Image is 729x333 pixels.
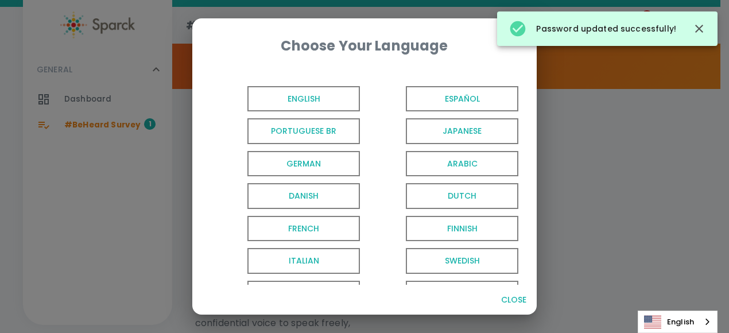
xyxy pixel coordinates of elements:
span: Español [406,86,518,112]
span: Canadian French [406,281,518,307]
button: Portuguese BR [206,115,364,148]
button: Finnish [364,212,523,245]
div: Choose Your Language [211,37,518,55]
button: Arabic [364,148,523,180]
span: Russian [247,281,360,307]
span: Danish [247,183,360,209]
span: Arabic [406,151,518,177]
button: German [206,148,364,180]
span: Finnish [406,216,518,242]
span: Swedish [406,248,518,274]
span: English [247,86,360,112]
span: Portuguese BR [247,118,360,144]
span: French [247,216,360,242]
button: Danish [206,180,364,212]
button: Español [364,83,523,115]
span: Italian [247,248,360,274]
button: English [206,83,364,115]
button: Japanese [364,115,523,148]
button: Dutch [364,180,523,212]
button: Italian [206,245,364,277]
div: Password updated successfully! [509,15,676,42]
button: Canadian French [364,277,523,310]
button: Russian [206,277,364,310]
button: Close [495,289,532,311]
aside: Language selected: English [638,311,718,333]
span: Dutch [406,183,518,209]
span: Japanese [406,118,518,144]
span: German [247,151,360,177]
button: French [206,212,364,245]
div: Language [638,311,718,333]
a: English [638,311,717,332]
button: Swedish [364,245,523,277]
